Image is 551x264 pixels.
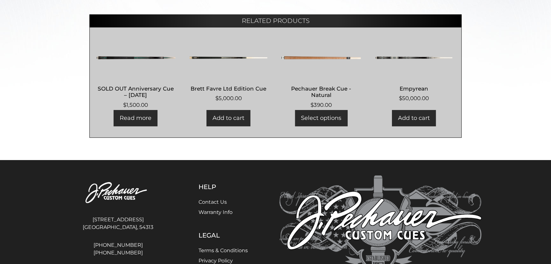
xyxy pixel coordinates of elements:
[310,102,314,108] span: $
[295,110,347,126] a: Add to cart: “Pechauer Break Cue -Natural”
[189,39,268,103] a: Brett Favre Ltd Edition Cue $5,000.00
[374,83,454,94] h2: Empyrean
[282,83,361,101] h2: Pechauer Break Cue -Natural
[69,213,167,234] address: [STREET_ADDRESS] [GEOGRAPHIC_DATA], 54313
[123,102,126,108] span: $
[96,39,175,109] a: SOLD OUT Anniversary Cue – [DATE] $1,500.00
[189,39,268,77] img: Brett Favre Ltd Edition Cue
[96,39,175,77] img: SOLD OUT Anniversary Cue - DEC 5
[392,110,436,126] a: Add to cart: “Empyrean”
[199,199,227,205] a: Contact Us
[282,39,361,77] img: Pechauer Break Cue -Natural
[199,209,233,215] a: Warranty Info
[69,241,167,249] a: [PHONE_NUMBER]
[282,39,361,109] a: Pechauer Break Cue -Natural $390.00
[96,83,175,101] h2: SOLD OUT Anniversary Cue – [DATE]
[374,39,454,103] a: Empyrean $50,000.00
[69,175,167,211] img: Pechauer Custom Cues
[206,110,250,126] a: Add to cart: “Brett Favre Ltd Edition Cue”
[399,95,402,101] span: $
[215,95,218,101] span: $
[310,102,332,108] bdi: 390.00
[123,102,148,108] bdi: 1,500.00
[89,14,462,27] h2: Related products
[199,247,248,253] a: Terms & Conditions
[69,249,167,257] a: [PHONE_NUMBER]
[114,110,157,126] a: Read more about “SOLD OUT Anniversary Cue - DEC 5”
[374,39,454,77] img: Empyrean
[199,183,248,191] h5: Help
[215,95,241,101] bdi: 5,000.00
[199,231,248,239] h5: Legal
[199,258,233,264] a: Privacy Policy
[399,95,429,101] bdi: 50,000.00
[189,83,268,94] h2: Brett Favre Ltd Edition Cue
